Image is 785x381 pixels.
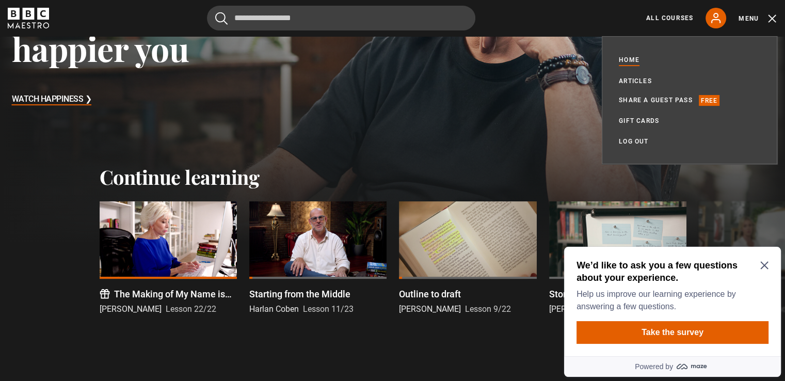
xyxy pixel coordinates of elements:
span: [PERSON_NAME] [549,304,611,314]
h2: We’d like to ask you a few questions about your experience. [17,17,204,41]
a: Outline to draft [PERSON_NAME] Lesson 9/22 [399,201,536,315]
p: Free [699,95,720,105]
h2: Continue learning [100,165,686,189]
button: Close Maze Prompt [200,19,209,27]
p: Help us improve our learning experience by answering a few questions. [17,45,204,70]
a: Share a guest pass [619,95,693,105]
p: Story structure: part three [549,287,655,301]
input: Search [207,6,475,30]
span: Lesson 22/22 [166,304,216,314]
span: Harlan Coben [249,304,299,314]
a: Story structure: part three [PERSON_NAME] Lesson 10/26 [549,201,686,315]
span: Lesson 9/22 [465,304,511,314]
a: Home [619,55,639,66]
div: Optional study invitation [4,4,221,134]
button: Toggle navigation [739,13,777,24]
a: Starting from the Middle Harlan Coben Lesson 11/23 [249,201,387,315]
svg: BBC Maestro [8,8,49,28]
p: Outline to draft [399,287,461,301]
a: All Courses [646,13,693,23]
p: Starting from the Middle [249,287,350,301]
button: Take the survey [17,78,209,101]
a: Powered by maze [4,114,221,134]
h3: Watch Happiness ❯ [12,92,92,107]
p: The Making of My Name is [PERSON_NAME] del [PERSON_NAME] [114,287,237,301]
a: Articles [619,76,652,86]
span: Lesson 11/23 [303,304,354,314]
a: Log out [619,136,648,147]
span: [PERSON_NAME] [399,304,461,314]
a: Gift Cards [619,116,659,126]
button: Submit the search query [215,12,228,25]
span: [PERSON_NAME] [100,304,162,314]
a: The Making of My Name is [PERSON_NAME] del [PERSON_NAME] [PERSON_NAME] Lesson 22/22 [100,201,237,315]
